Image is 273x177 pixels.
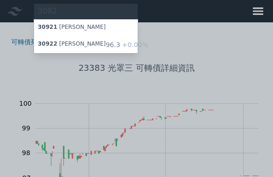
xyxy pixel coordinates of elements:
[38,41,57,47] span: 30922
[38,40,105,49] div: [PERSON_NAME]
[38,23,105,33] div: [PERSON_NAME]
[105,40,148,49] div: 96.3
[120,41,148,48] span: +0.00%
[34,36,138,53] a: 30922[PERSON_NAME] 96.3+0.00%
[34,20,138,36] a: 30921[PERSON_NAME]
[38,24,57,30] span: 30921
